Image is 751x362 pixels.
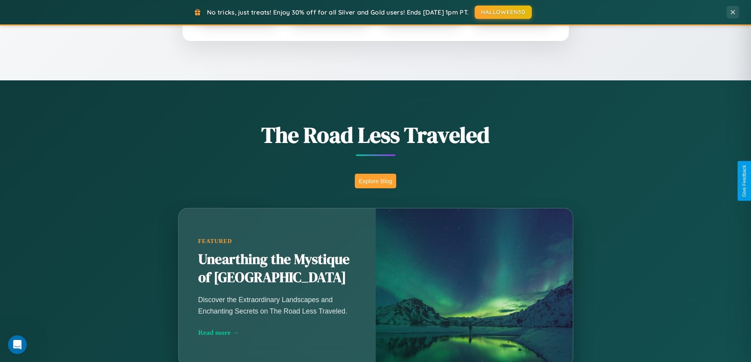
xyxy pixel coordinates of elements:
p: Discover the Extraordinary Landscapes and Enchanting Secrets on The Road Less Traveled. [198,294,356,316]
h1: The Road Less Traveled [139,120,612,150]
div: Featured [198,238,356,245]
div: Read more → [198,329,356,337]
button: Explore Blog [355,174,396,188]
span: No tricks, just treats! Enjoy 30% off for all Silver and Gold users! Ends [DATE] 1pm PT. [207,8,469,16]
h2: Unearthing the Mystique of [GEOGRAPHIC_DATA] [198,251,356,287]
button: HALLOWEEN30 [475,6,532,19]
iframe: Intercom live chat [8,335,27,354]
div: Give Feedback [742,165,747,197]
